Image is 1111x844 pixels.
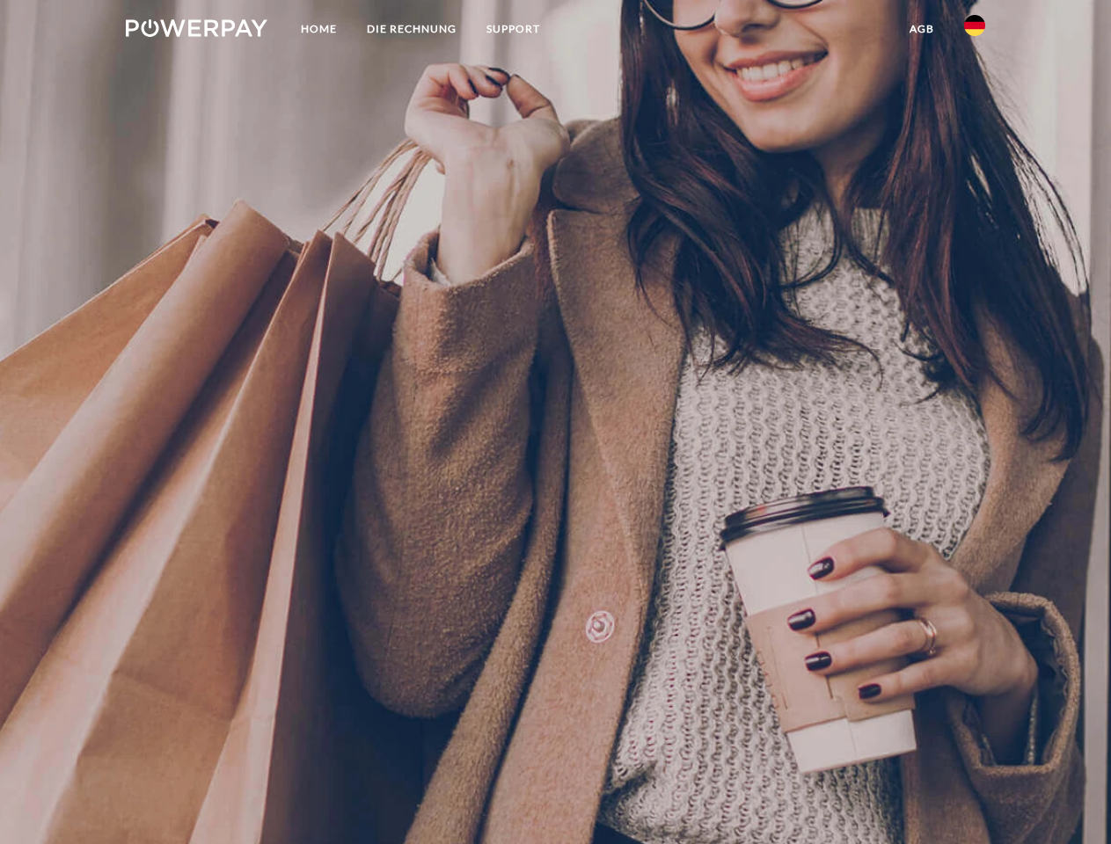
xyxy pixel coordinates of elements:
[352,13,471,45] a: DIE RECHNUNG
[895,13,949,45] a: agb
[964,15,985,36] img: de
[126,19,267,37] img: logo-powerpay-white.svg
[471,13,555,45] a: SUPPORT
[286,13,352,45] a: Home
